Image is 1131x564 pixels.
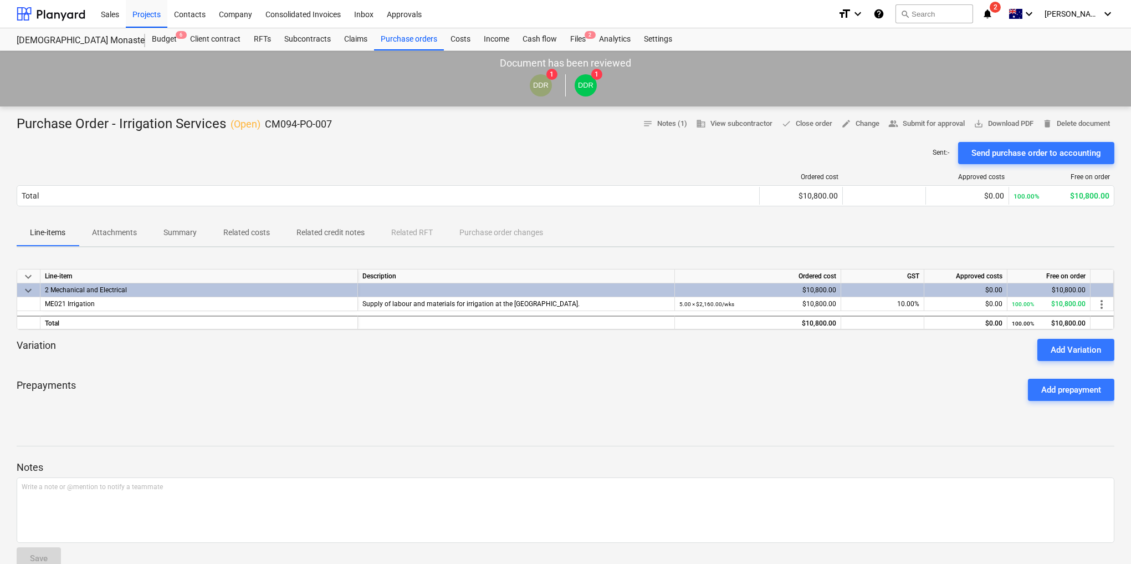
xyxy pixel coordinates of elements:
div: Send purchase order to accounting [971,146,1101,160]
p: Document has been reviewed [500,57,631,70]
button: Add Variation [1037,339,1114,361]
div: Add Variation [1051,343,1101,357]
div: Files [564,28,592,50]
span: View subcontractor [696,118,772,130]
i: format_size [838,7,851,21]
a: Cash flow [516,28,564,50]
button: Change [837,115,884,133]
p: Related costs [223,227,270,238]
span: people_alt [888,119,898,129]
div: 10.00% [841,297,924,311]
button: Add prepayment [1028,379,1114,401]
span: DDR [533,81,549,89]
p: Sent : - [933,148,949,157]
a: Files2 [564,28,592,50]
span: 1 [591,69,602,80]
small: 100.00% [1014,192,1040,200]
a: Income [477,28,516,50]
span: more_vert [1095,298,1108,311]
span: 6 [176,31,187,39]
div: GST [841,270,924,283]
i: Knowledge base [873,7,884,21]
a: Claims [337,28,374,50]
div: $10,800.00 [1012,283,1086,297]
div: $0.00 [930,191,1004,200]
p: Line-items [30,227,65,238]
p: Notes [17,461,1114,474]
div: $0.00 [929,317,1002,331]
small: 5.00 × $2,160.00 / wks [679,301,734,307]
p: CM094-PO-007 [265,118,332,131]
span: business [696,119,706,129]
span: search [900,9,909,18]
button: Download PDF [969,115,1038,133]
p: Prepayments [17,379,76,401]
span: 2 [990,2,1001,13]
button: Notes (1) [638,115,692,133]
div: 2 Mechanical and Electrical [45,283,353,297]
div: Free on order [1007,270,1091,283]
div: Supply of labour and materials for irrigation at the Carmelite Monastery. [362,297,670,311]
i: keyboard_arrow_down [851,7,864,21]
div: $10,800.00 [679,317,836,331]
a: Analytics [592,28,637,50]
div: $10,800.00 [764,191,838,200]
i: keyboard_arrow_down [1022,7,1036,21]
div: Ordered cost [764,173,838,181]
div: Purchase Order - Irrigation Services [17,115,332,133]
div: $10,800.00 [1012,297,1086,311]
a: Subcontracts [278,28,337,50]
a: Purchase orders [374,28,444,50]
span: Close order [781,118,832,130]
span: Download PDF [974,118,1033,130]
div: $10,800.00 [1014,191,1109,200]
span: keyboard_arrow_down [22,284,35,297]
button: View subcontractor [692,115,777,133]
span: 2 [585,31,596,39]
div: Ordered cost [675,270,841,283]
a: RFTs [247,28,278,50]
button: Submit for approval [884,115,969,133]
div: Approved costs [924,270,1007,283]
button: Close order [777,115,837,133]
div: Approved costs [930,173,1005,181]
span: Submit for approval [888,118,965,130]
div: Budget [145,28,183,50]
a: Client contract [183,28,247,50]
small: 100.00% [1012,301,1034,307]
span: DDR [578,81,593,89]
button: Send purchase order to accounting [958,142,1114,164]
div: Free on order [1014,173,1110,181]
div: Total [22,191,39,200]
span: edit [841,119,851,129]
p: Variation [17,339,56,361]
a: Costs [444,28,477,50]
div: $0.00 [929,297,1002,311]
p: Attachments [92,227,137,238]
div: Daniel De Rocco [575,74,597,96]
span: Change [841,118,879,130]
p: Related credit notes [296,227,365,238]
button: Delete document [1038,115,1114,133]
span: [PERSON_NAME] [1045,9,1100,18]
div: Add prepayment [1041,383,1101,397]
div: $10,800.00 [679,297,836,311]
p: Summary [163,227,197,238]
span: Delete document [1042,118,1110,130]
span: Notes (1) [643,118,687,130]
i: notifications [982,7,993,21]
iframe: Chat Widget [1076,511,1131,564]
div: $10,800.00 [1012,317,1086,331]
i: keyboard_arrow_down [1101,7,1114,21]
a: Settings [637,28,679,50]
